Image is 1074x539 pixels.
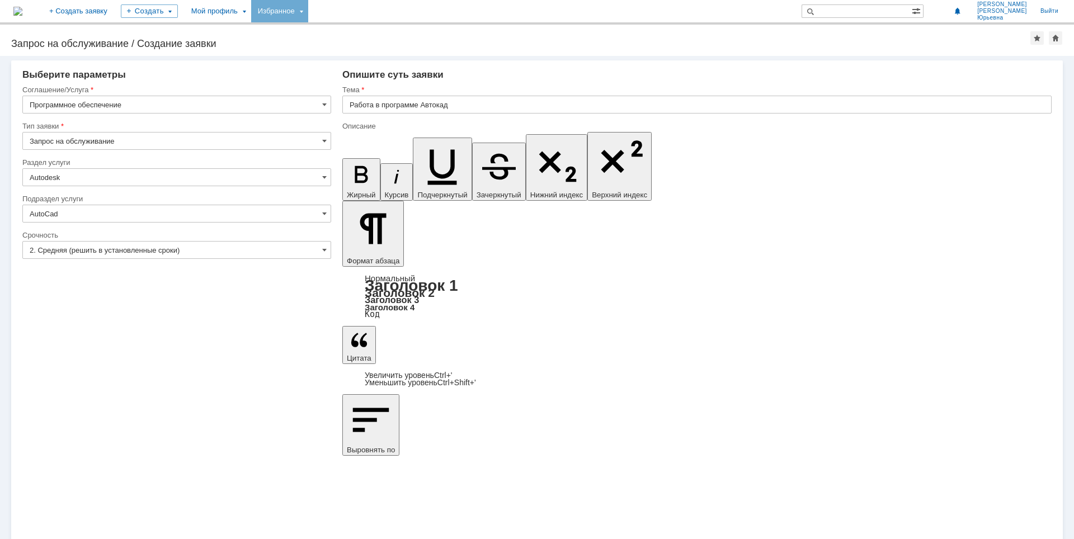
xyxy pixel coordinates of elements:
span: Формат абзаца [347,257,399,265]
span: [PERSON_NAME] [977,8,1027,15]
a: Нормальный [365,273,415,283]
div: Тип заявки [22,122,329,130]
span: Выровнять по [347,446,395,454]
div: Формат абзаца [342,275,1052,318]
div: Соглашение/Услуга [22,86,329,93]
span: Расширенный поиск [912,5,923,16]
a: Заголовок 2 [365,286,435,299]
span: Верхний индекс [592,191,647,199]
button: Цитата [342,326,376,364]
div: Прошу установить [4,22,163,31]
span: Юрьевна [977,15,1027,21]
span: Курсив [385,191,409,199]
a: Перейти на домашнюю страницу [13,7,22,16]
span: Подчеркнутый [417,191,467,199]
div: Цитата [342,372,1052,386]
span: Зачеркнутый [477,191,521,199]
div: Подраздел услуги [22,195,329,202]
span: Выберите параметры [22,69,126,80]
button: Выровнять по [342,394,399,456]
a: Increase [365,371,453,380]
button: Формат абзаца [342,201,404,267]
div: Срочность [22,231,329,239]
span: Ctrl+Shift+' [437,378,476,387]
div: Раздел услуги [22,159,329,166]
button: Нижний индекс [526,134,588,201]
button: Жирный [342,158,380,201]
div: Добавить в избранное [1030,31,1044,45]
a: Заголовок 4 [365,302,414,312]
span: Цитата [347,354,371,362]
div: Добрый день. [4,4,163,13]
div: Описание [342,122,1049,130]
button: Зачеркнутый [472,143,526,201]
button: Подчеркнутый [413,138,472,201]
div: Создать [121,4,178,18]
div: Сделать домашней страницей [1049,31,1062,45]
a: Decrease [365,378,476,387]
a: Заголовок 3 [365,295,419,305]
div: Тема [342,86,1049,93]
button: Верхний индекс [587,132,652,201]
img: logo [13,7,22,16]
button: Курсив [380,163,413,201]
span: Опишите суть заявки [342,69,444,80]
span: [PERSON_NAME] [977,1,1027,8]
span: Жирный [347,191,376,199]
a: Заголовок 1 [365,277,458,294]
span: Ctrl+' [434,371,453,380]
a: Код [365,309,380,319]
div: Запрос на обслуживание / Создание заявки [11,38,1030,49]
span: Нижний индекс [530,191,583,199]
